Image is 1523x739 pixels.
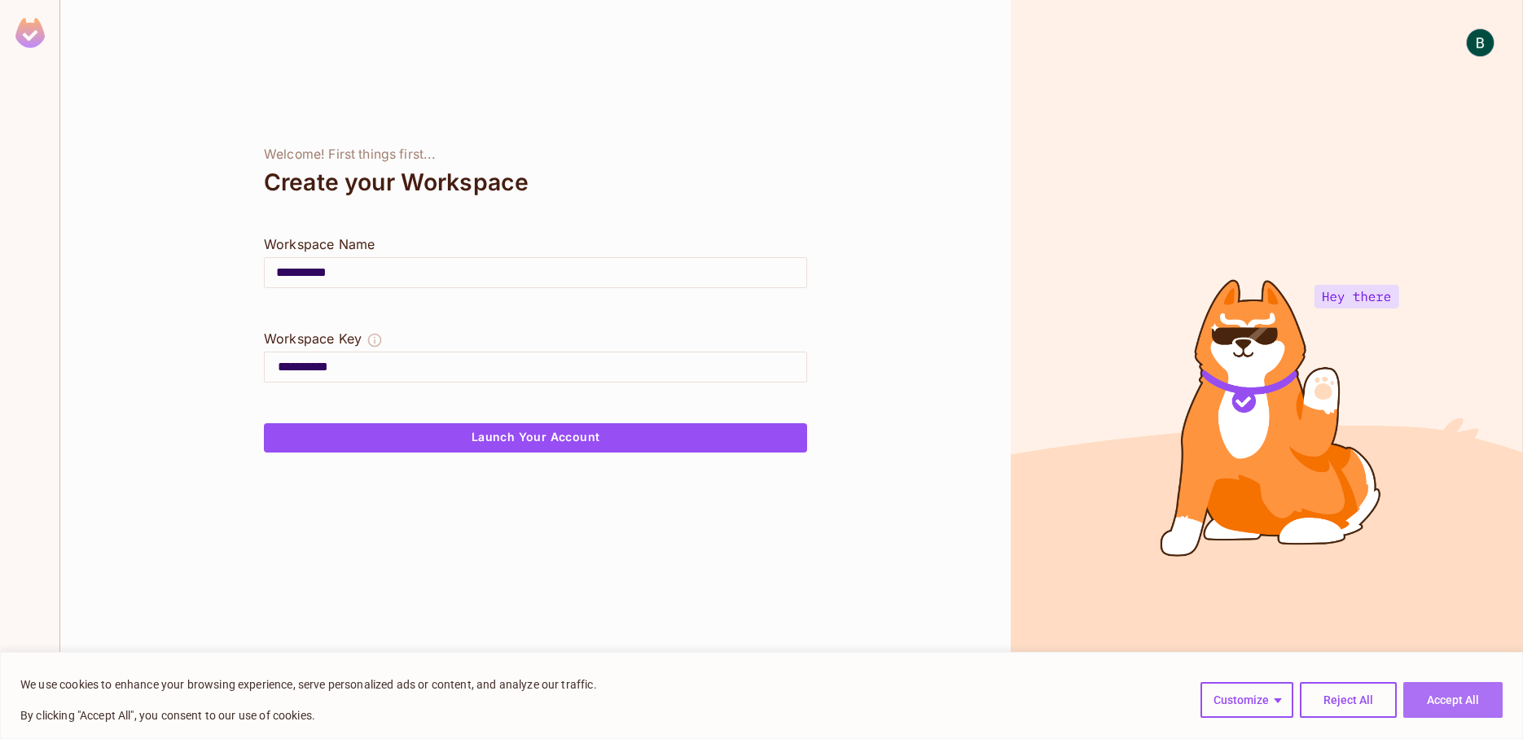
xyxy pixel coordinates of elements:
button: Launch Your Account [264,423,807,453]
p: By clicking "Accept All", you consent to our use of cookies. [20,706,597,725]
div: Create your Workspace [264,163,807,202]
button: Reject All [1300,682,1397,718]
img: Bogdan Adam [1467,29,1494,56]
button: Customize [1200,682,1293,718]
div: Welcome! First things first... [264,146,807,163]
img: SReyMgAAAABJRU5ErkJggg== [15,18,45,48]
div: Workspace Key [264,329,362,348]
p: We use cookies to enhance your browsing experience, serve personalized ads or content, and analyz... [20,675,597,694]
div: Workspace Name [264,234,807,254]
button: Accept All [1403,682,1503,718]
button: The Workspace Key is unique, and serves as the identifier of your workspace. [366,329,383,352]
